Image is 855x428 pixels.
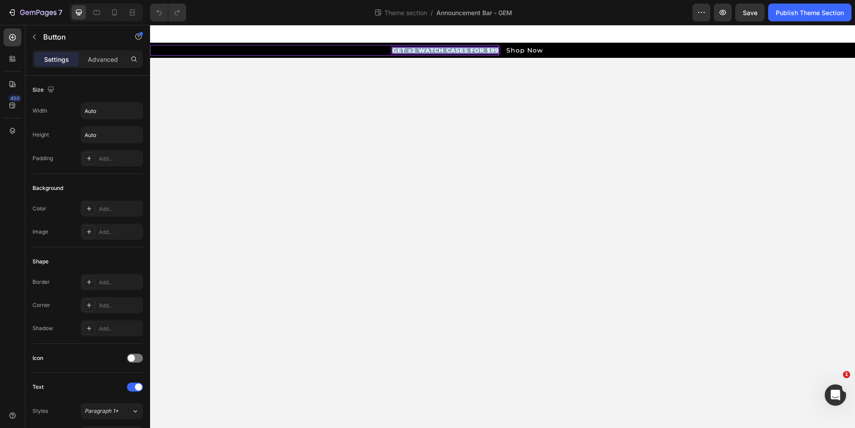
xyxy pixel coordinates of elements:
[150,25,855,428] iframe: Design area
[33,184,63,192] div: Background
[81,127,142,143] input: Auto
[33,205,46,213] div: Color
[99,325,141,333] div: Add...
[825,384,846,406] iframe: Intercom live chat
[768,4,851,21] button: Publish Theme Section
[33,154,53,162] div: Padding
[8,95,21,102] div: 450
[44,55,69,64] p: Settings
[33,228,48,236] div: Image
[33,131,49,139] div: Height
[85,407,118,415] span: Paragraph 1*
[81,103,142,119] input: Auto
[33,258,49,266] div: Shape
[735,4,765,21] button: Save
[4,4,66,21] button: 7
[33,301,50,309] div: Corner
[88,55,118,64] p: Advanced
[99,279,141,287] div: Add...
[843,371,850,378] span: 1
[99,228,141,236] div: Add...
[431,8,433,17] span: /
[33,407,48,415] div: Styles
[33,383,44,391] div: Text
[33,324,53,332] div: Shadow
[58,7,62,18] p: 7
[81,403,143,419] button: Paragraph 1*
[436,8,512,17] span: Announcement Bar - GEM
[43,32,119,42] p: Button
[150,4,186,21] div: Undo/Redo
[99,205,141,213] div: Add...
[33,354,43,362] div: Icon
[776,8,844,17] div: Publish Theme Section
[33,278,50,286] div: Border
[99,302,141,310] div: Add...
[99,155,141,163] div: Add...
[743,9,757,16] span: Save
[33,107,47,115] div: Width
[383,8,429,17] span: Theme section
[33,84,56,96] div: Size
